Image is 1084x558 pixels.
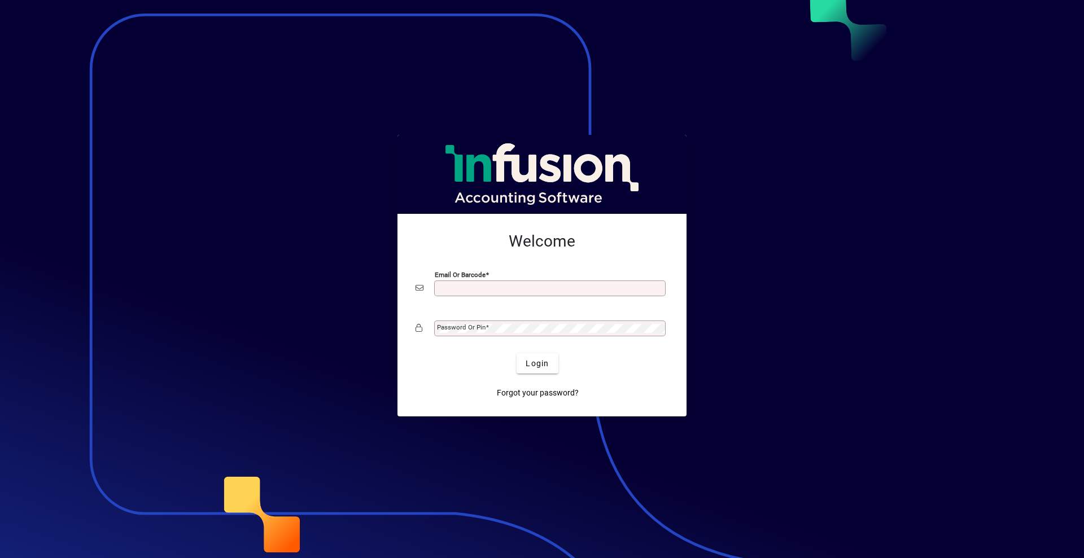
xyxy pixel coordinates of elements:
[497,387,579,399] span: Forgot your password?
[437,323,486,331] mat-label: Password or Pin
[526,358,549,370] span: Login
[492,383,583,403] a: Forgot your password?
[435,271,486,279] mat-label: Email or Barcode
[416,232,668,251] h2: Welcome
[517,353,558,374] button: Login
